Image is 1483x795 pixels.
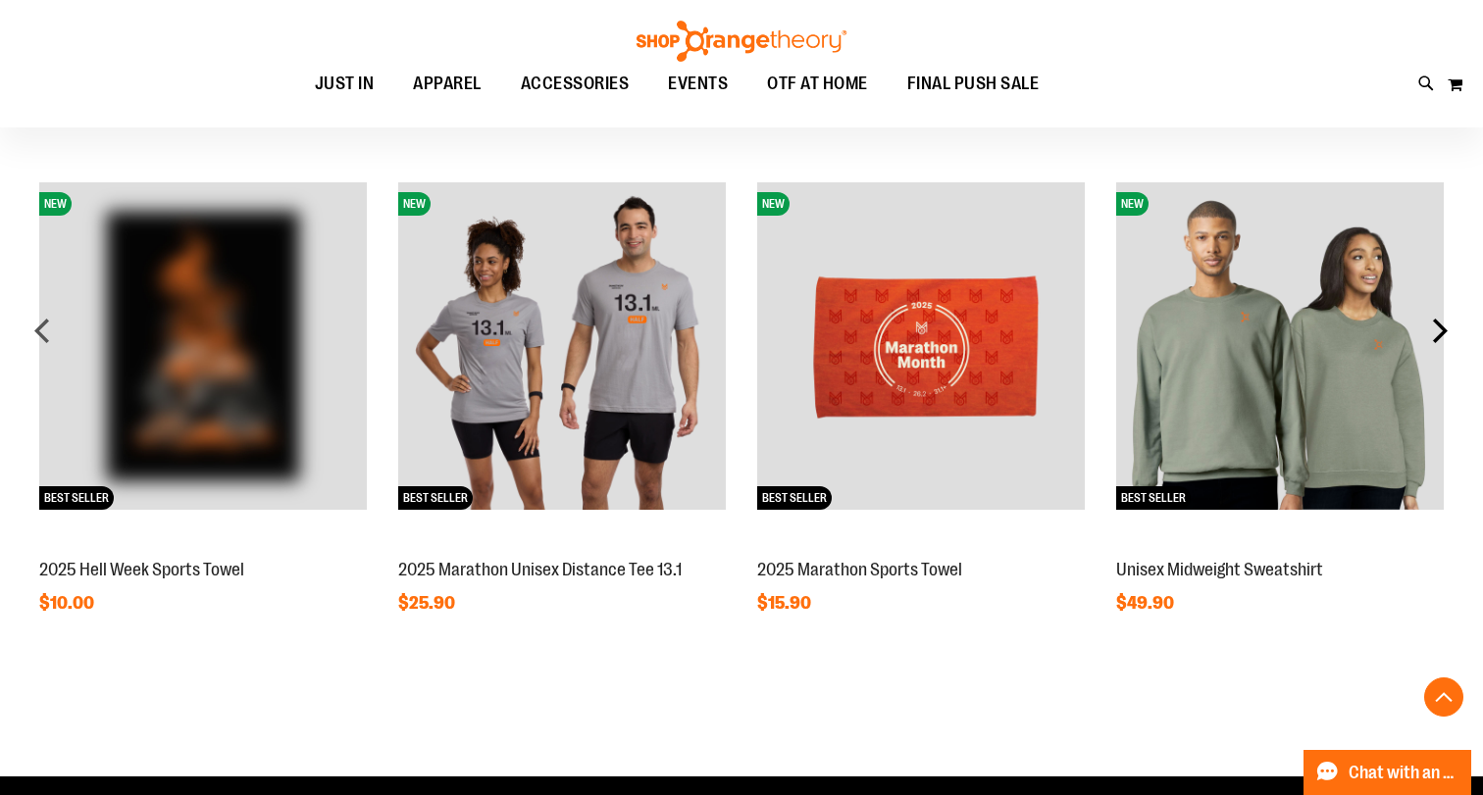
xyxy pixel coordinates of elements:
[39,192,72,216] span: NEW
[767,62,868,106] span: OTF AT HOME
[24,311,63,350] div: prev
[398,182,726,510] img: 2025 Marathon Unisex Distance Tee 13.1
[398,560,682,579] a: 2025 Marathon Unisex Distance Tee 13.1
[501,62,649,107] a: ACCESSORIES
[398,538,726,554] a: 2025 Marathon Unisex Distance Tee 13.1NEWBEST SELLER
[39,538,367,554] a: OTF 2025 Hell Week Event RetailNEWBEST SELLER
[1116,538,1444,554] a: Unisex Midweight SweatshirtNEWBEST SELLER
[315,62,375,106] span: JUST IN
[907,62,1040,106] span: FINAL PUSH SALE
[393,62,501,107] a: APPAREL
[413,62,482,106] span: APPAREL
[757,182,1085,510] img: 2025 Marathon Sports Towel
[757,486,832,510] span: BEST SELLER
[39,486,114,510] span: BEST SELLER
[39,182,367,510] img: OTF 2025 Hell Week Event Retail
[1116,182,1444,510] img: Unisex Midweight Sweatshirt
[39,593,97,613] span: $10.00
[747,62,888,107] a: OTF AT HOME
[757,593,814,613] span: $15.90
[521,62,630,106] span: ACCESSORIES
[757,560,962,579] a: 2025 Marathon Sports Towel
[1116,560,1323,579] a: Unisex Midweight Sweatshirt
[1349,764,1459,782] span: Chat with an Expert
[888,62,1059,107] a: FINAL PUSH SALE
[295,62,394,107] a: JUST IN
[1304,750,1472,795] button: Chat with an Expert
[757,538,1085,554] a: 2025 Marathon Sports TowelNEWBEST SELLER
[668,62,728,106] span: EVENTS
[1116,192,1149,216] span: NEW
[398,192,431,216] span: NEW
[1420,311,1459,350] div: next
[39,560,244,579] a: 2025 Hell Week Sports Towel
[398,486,473,510] span: BEST SELLER
[1116,486,1191,510] span: BEST SELLER
[1116,593,1177,613] span: $49.90
[757,192,790,216] span: NEW
[398,593,458,613] span: $25.90
[634,21,849,62] img: Shop Orangetheory
[1424,677,1463,717] button: Back To Top
[648,62,747,107] a: EVENTS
